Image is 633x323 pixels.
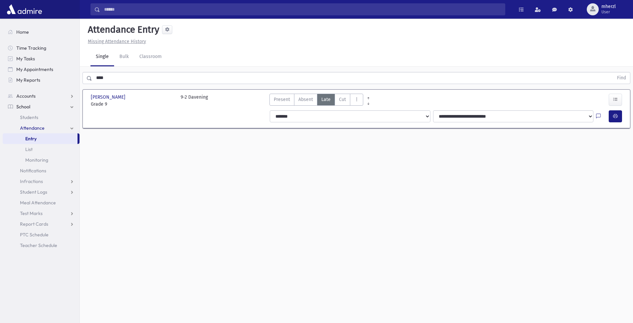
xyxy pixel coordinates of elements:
[16,66,53,72] span: My Appointments
[114,48,134,66] a: Bulk
[16,77,40,83] span: My Reports
[20,125,45,131] span: Attendance
[25,136,37,142] span: Entry
[16,93,36,99] span: Accounts
[181,94,208,108] div: 9-2 Davening
[20,114,38,120] span: Students
[3,133,78,144] a: Entry
[3,219,79,229] a: Report Cards
[16,45,46,51] span: Time Tracking
[90,48,114,66] a: Single
[601,9,616,15] span: User
[20,221,48,227] span: Report Cards
[20,232,49,238] span: PTC Schedule
[20,210,43,216] span: Test Marks
[3,197,79,208] a: Meal Attendance
[3,64,79,75] a: My Appointments
[3,155,79,165] a: Monitoring
[3,53,79,64] a: My Tasks
[3,208,79,219] a: Test Marks
[613,72,630,84] button: Find
[3,176,79,187] a: Infractions
[20,168,46,174] span: Notifications
[3,187,79,197] a: Student Logs
[3,144,79,155] a: List
[3,229,79,240] a: PTC Schedule
[20,242,57,248] span: Teacher Schedule
[298,96,313,103] span: Absent
[3,91,79,101] a: Accounts
[339,96,346,103] span: Cut
[20,189,47,195] span: Student Logs
[25,157,48,163] span: Monitoring
[3,123,79,133] a: Attendance
[3,240,79,251] a: Teacher Schedule
[85,24,159,35] h5: Attendance Entry
[20,178,43,184] span: Infractions
[5,3,44,16] img: AdmirePro
[3,43,79,53] a: Time Tracking
[88,39,146,44] u: Missing Attendance History
[321,96,331,103] span: Late
[100,3,505,15] input: Search
[16,29,29,35] span: Home
[3,75,79,85] a: My Reports
[85,39,146,44] a: Missing Attendance History
[91,94,127,101] span: [PERSON_NAME]
[16,56,35,62] span: My Tasks
[274,96,290,103] span: Present
[3,165,79,176] a: Notifications
[601,4,616,9] span: mherzl
[3,27,79,37] a: Home
[20,200,56,206] span: Meal Attendance
[16,104,30,110] span: School
[3,112,79,123] a: Students
[269,94,363,108] div: AttTypes
[134,48,167,66] a: Classroom
[91,101,174,108] span: Grade 9
[25,146,33,152] span: List
[3,101,79,112] a: School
